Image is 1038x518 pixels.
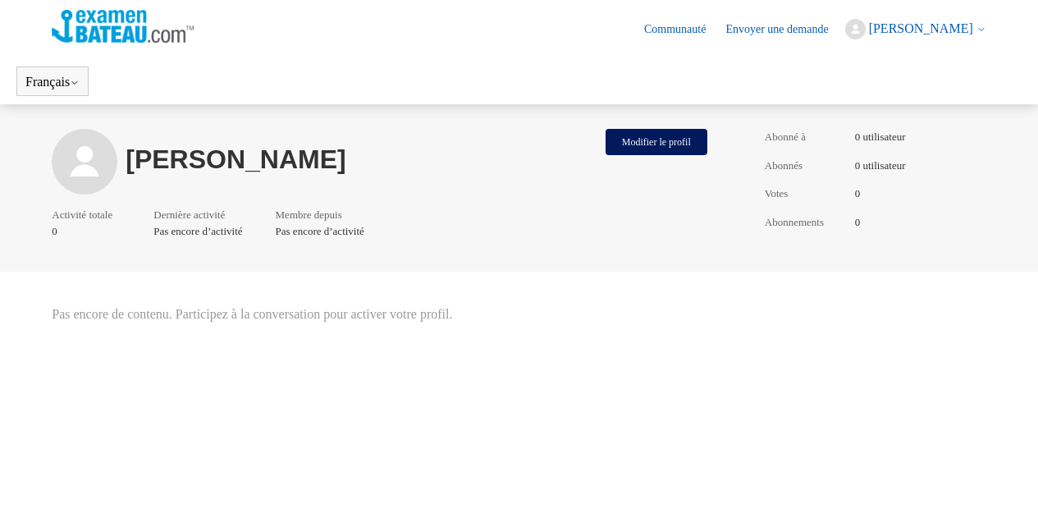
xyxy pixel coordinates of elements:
[869,21,973,35] span: [PERSON_NAME]
[765,214,847,231] span: Abonnements
[855,129,906,145] span: 0 utilisateur
[153,223,242,240] span: Pas encore d’activité
[52,223,121,240] span: 0
[765,129,847,145] span: Abonné à
[25,75,80,89] button: Français
[606,129,707,155] button: Modifier le profil
[52,207,112,223] span: Activité totale
[276,223,364,240] span: Pas encore d’activité
[126,149,597,170] h1: [PERSON_NAME]
[52,10,194,43] img: Page d’accueil du Centre d’aide Examen Bateau
[765,158,847,174] span: Abonnés
[725,21,844,38] a: Envoyer une demande
[765,186,847,202] span: Votes
[855,186,861,202] span: 0
[855,158,906,174] span: 0 utilisateur
[153,207,234,223] span: Dernière activité
[52,305,716,324] span: Pas encore de contenu. Participez à la conversation pour activer votre profil.
[845,19,986,39] button: [PERSON_NAME]
[276,207,356,223] span: Membre depuis
[644,21,722,38] a: Communauté
[855,214,861,231] span: 0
